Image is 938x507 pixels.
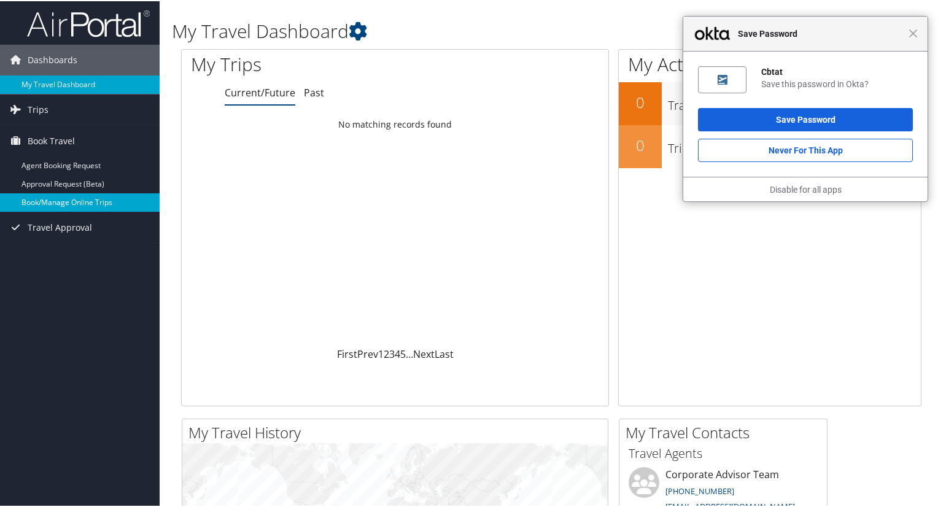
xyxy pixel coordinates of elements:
[626,421,827,442] h2: My Travel Contacts
[378,346,384,360] a: 1
[337,346,357,360] a: First
[191,50,422,76] h1: My Trips
[619,134,662,155] h2: 0
[619,81,921,124] a: 0Travel Approvals Pending (Advisor Booked)
[761,77,913,88] div: Save this password in Okta?
[172,17,678,43] h1: My Travel Dashboard
[834,6,931,43] a: [PERSON_NAME]
[357,346,378,360] a: Prev
[698,137,913,161] button: Never for this App
[413,346,435,360] a: Next
[718,74,727,83] img: 9IrUADAAAABklEQVQDAMp15y9HRpfFAAAAAElFTkSuQmCC
[406,346,413,360] span: …
[761,65,913,76] div: Cbtat
[619,91,662,112] h2: 0
[27,8,150,37] img: airportal-logo.png
[28,44,77,74] span: Dashboards
[619,50,921,76] h1: My Action Items
[395,346,400,360] a: 4
[629,444,818,461] h3: Travel Agents
[668,90,921,113] h3: Travel Approvals Pending (Advisor Booked)
[384,346,389,360] a: 2
[770,184,842,193] a: Disable for all apps
[188,421,608,442] h2: My Travel History
[28,93,48,124] span: Trips
[28,125,75,155] span: Book Travel
[400,346,406,360] a: 5
[698,107,913,130] button: Save Password
[909,28,918,37] span: Close
[182,112,608,134] td: No matching records found
[225,85,295,98] a: Current/Future
[389,346,395,360] a: 3
[435,346,454,360] a: Last
[28,211,92,242] span: Travel Approval
[732,25,909,40] span: Save Password
[304,85,324,98] a: Past
[619,124,921,167] a: 0Trips Missing Hotels
[665,484,734,495] a: [PHONE_NUMBER]
[668,133,921,156] h3: Trips Missing Hotels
